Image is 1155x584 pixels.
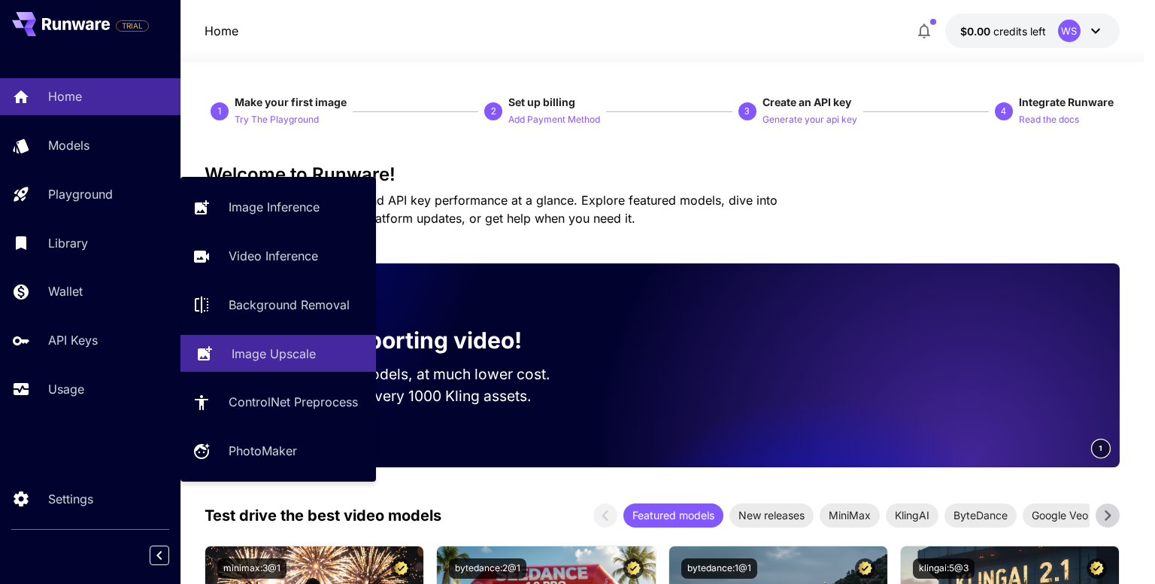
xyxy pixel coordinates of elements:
[229,385,579,407] p: Save up to $500 for every 1000 Kling assets.
[623,507,723,523] span: Featured models
[117,20,148,32] span: TRIAL
[116,17,149,35] span: Add your payment card to enable full platform functionality.
[491,105,496,118] p: 2
[205,22,238,40] p: Home
[993,25,1046,38] span: credits left
[235,113,319,127] p: Try The Playground
[180,384,376,421] a: ControlNet Preprocess
[1058,20,1081,42] div: WS
[205,504,441,527] p: Test drive the best video models
[449,558,526,579] button: bytedance:2@1
[229,247,318,265] p: Video Inference
[48,282,83,300] p: Wallet
[1019,96,1114,108] span: Integrate Runware
[48,234,88,252] p: Library
[229,442,297,460] p: PhotoMaker
[1001,105,1006,118] p: 4
[762,96,851,108] span: Create an API key
[1080,512,1155,584] iframe: Chat Widget
[729,507,814,523] span: New releases
[48,331,98,349] p: API Keys
[681,558,757,579] button: bytedance:1@1
[744,105,750,118] p: 3
[229,393,358,411] p: ControlNet Preprocess
[232,345,316,363] p: Image Upscale
[48,185,113,203] p: Playground
[508,96,575,108] span: Set up billing
[944,507,1017,523] span: ByteDance
[161,542,180,569] div: Collapse sidebar
[945,14,1120,48] button: $0.00
[623,558,644,579] button: Certified Model – Vetted for best performance and includes a commercial license.
[1023,507,1097,523] span: Google Veo
[1019,113,1079,127] p: Read the docs
[205,193,778,226] span: Check out your usage stats and API key performance at a glance. Explore featured models, dive int...
[48,380,84,398] p: Usage
[855,558,875,579] button: Certified Model – Vetted for best performance and includes a commercial license.
[180,433,376,470] a: PhotoMaker
[1080,512,1155,584] div: Widżet czatu
[913,558,975,579] button: klingai:5@3
[180,335,376,372] a: Image Upscale
[762,113,857,127] p: Generate your api key
[960,23,1046,39] div: $0.00
[217,558,286,579] button: minimax:3@1
[205,164,1120,185] h3: Welcome to Runware!
[820,507,880,523] span: MiniMax
[235,96,347,108] span: Make your first image
[217,105,223,118] p: 1
[1099,443,1103,454] span: 1
[48,87,82,105] p: Home
[229,198,320,216] p: Image Inference
[48,490,93,508] p: Settings
[271,324,522,357] p: Now supporting video!
[886,507,938,523] span: KlingAI
[180,287,376,324] a: Background Removal
[150,546,169,565] button: Collapse sidebar
[391,558,411,579] button: Certified Model – Vetted for best performance and includes a commercial license.
[508,113,600,127] p: Add Payment Method
[229,296,350,314] p: Background Removal
[180,238,376,275] a: Video Inference
[205,22,238,40] nav: breadcrumb
[180,189,376,226] a: Image Inference
[229,363,579,385] p: Run the best video models, at much lower cost.
[48,136,89,154] p: Models
[960,25,993,38] span: $0.00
